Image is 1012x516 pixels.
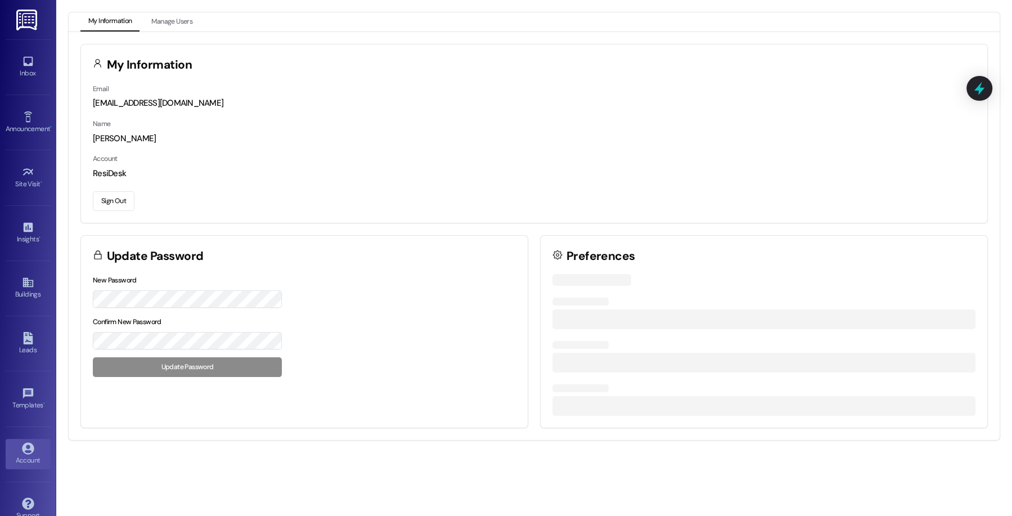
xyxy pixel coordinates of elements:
[93,133,975,145] div: [PERSON_NAME]
[93,191,134,211] button: Sign Out
[93,119,111,128] label: Name
[566,250,635,262] h3: Preferences
[93,97,975,109] div: [EMAIL_ADDRESS][DOMAIN_NAME]
[6,329,51,359] a: Leads
[107,59,192,71] h3: My Information
[6,52,51,82] a: Inbox
[93,84,109,93] label: Email
[6,218,51,248] a: Insights •
[6,273,51,303] a: Buildings
[107,250,204,262] h3: Update Password
[6,163,51,193] a: Site Visit •
[50,123,52,131] span: •
[143,12,200,32] button: Manage Users
[80,12,140,32] button: My Information
[93,168,975,180] div: ResiDesk
[39,234,41,241] span: •
[16,10,39,30] img: ResiDesk Logo
[93,276,137,285] label: New Password
[6,384,51,414] a: Templates •
[6,439,51,469] a: Account
[93,317,161,326] label: Confirm New Password
[41,178,42,186] span: •
[43,400,45,407] span: •
[93,154,118,163] label: Account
